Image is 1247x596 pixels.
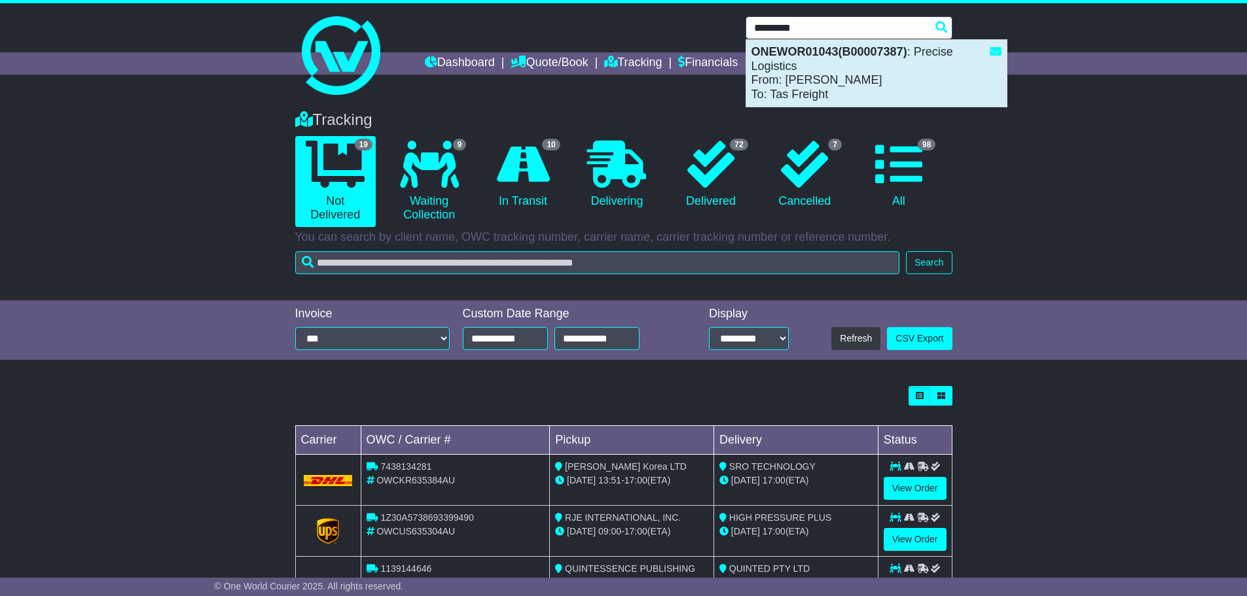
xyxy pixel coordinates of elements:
[511,52,588,75] a: Quote/Book
[555,474,708,487] div: - (ETA)
[565,461,687,472] span: [PERSON_NAME] Korea LTD
[425,52,495,75] a: Dashboard
[598,526,621,536] span: 09:00
[376,526,455,536] span: OWCUS635304AU
[215,581,404,591] span: © One World Courier 2025. All rights reserved.
[624,475,647,485] span: 17:00
[295,230,952,245] p: You can search by client name, OWC tracking number, carrier name, carrier tracking number or refe...
[763,475,786,485] span: 17:00
[482,136,563,213] a: 10 In Transit
[380,512,473,523] span: 1Z30A5738693399490
[884,477,947,500] a: View Order
[887,327,952,350] a: CSV Export
[731,475,760,485] span: [DATE]
[751,45,907,58] strong: ONEWOR01043(B00007387)
[729,461,816,472] span: SRO TECHNOLOGY
[765,136,845,213] a: 7 Cancelled
[555,563,695,587] span: QUINTESSENCE PUBLISHING CO., INC
[555,525,708,538] div: - (ETA)
[376,475,455,485] span: OWCKR635384AU
[906,251,952,274] button: Search
[670,136,751,213] a: 72 Delivered
[878,426,952,455] td: Status
[884,528,947,551] a: View Order
[380,563,431,574] span: 1139144646
[719,576,873,589] div: (ETA)
[763,526,786,536] span: 17:00
[295,426,361,455] td: Carrier
[567,475,596,485] span: [DATE]
[719,525,873,538] div: (ETA)
[730,139,748,150] span: 72
[565,512,681,523] span: RJE INTERNATIONAL, INC.
[719,474,873,487] div: (ETA)
[304,475,353,485] img: DHL.png
[828,139,842,150] span: 7
[598,475,621,485] span: 13:51
[389,136,469,227] a: 9 Waiting Collection
[709,307,789,321] div: Display
[295,136,376,227] a: 19 Not Delivered
[624,526,647,536] span: 17:00
[714,426,878,455] td: Delivery
[289,111,959,130] div: Tracking
[463,307,673,321] div: Custom Date Range
[361,426,550,455] td: OWC / Carrier #
[604,52,662,75] a: Tracking
[729,512,831,523] span: HIGH PRESSURE PLUS
[746,40,1007,107] div: : Precise Logistics From: [PERSON_NAME] To: Tas Freight
[355,139,372,150] span: 19
[295,307,450,321] div: Invoice
[453,139,467,150] span: 9
[858,136,939,213] a: 98 All
[831,327,880,350] button: Refresh
[918,139,935,150] span: 98
[678,52,738,75] a: Financials
[542,139,560,150] span: 10
[731,526,760,536] span: [DATE]
[317,518,339,544] img: GetCarrierServiceLogo
[729,563,810,574] span: QUINTED PTY LTD
[380,461,431,472] span: 7438134281
[567,526,596,536] span: [DATE]
[550,426,714,455] td: Pickup
[577,136,657,213] a: Delivering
